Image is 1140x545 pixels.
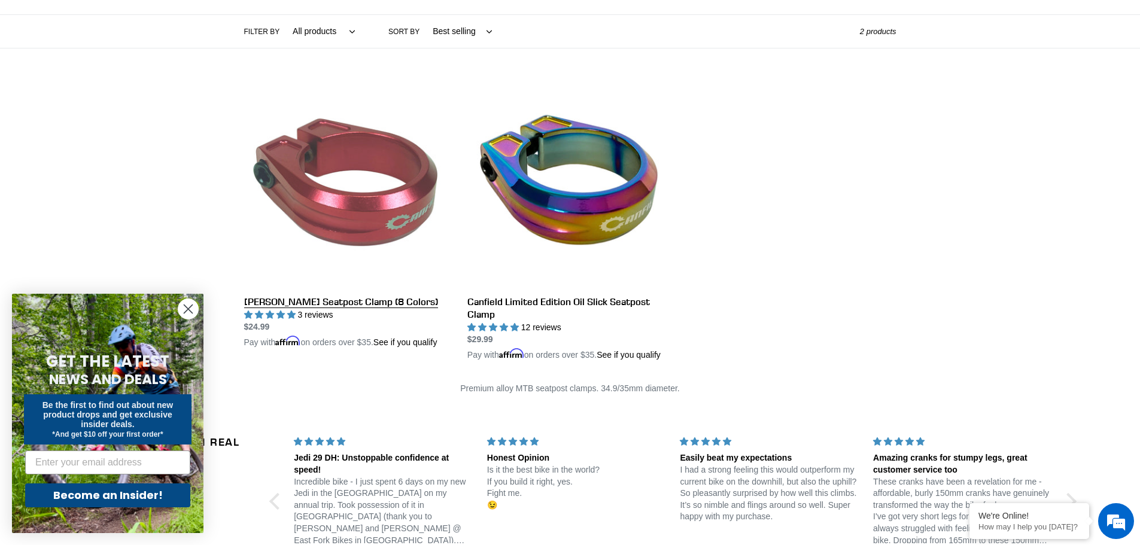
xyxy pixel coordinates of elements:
button: Close dialog [178,299,199,319]
span: *And get $10 off your first order* [52,430,163,439]
div: We're Online! [978,511,1080,520]
span: Be the first to find out about new product drops and get exclusive insider deals. [42,400,174,429]
input: Enter your email address [25,450,190,474]
p: How may I help you today? [978,522,1080,531]
div: 5 stars [294,436,473,448]
p: Is it the best bike in the world? If you build it right, yes. Fight me. 😉 [487,464,666,511]
div: Easily beat my expectations [680,452,859,464]
p: Premium alloy MTB seatpost clamps. 34.9/35mm diameter. [244,382,896,395]
div: Amazing cranks for stumpy legs, great customer service too [873,452,1052,476]
p: I had a strong feeling this would outperform my current bike on the downhill, but also the uphill... [680,464,859,523]
div: Jedi 29 DH: Unstoppable confidence at speed! [294,452,473,476]
div: 5 stars [680,436,859,448]
span: NEWS AND DEALS [49,370,167,389]
label: Filter by [244,26,280,37]
span: 2 products [860,27,896,36]
div: 5 stars [873,436,1052,448]
button: Become an Insider! [25,483,190,507]
label: Sort by [388,26,419,37]
div: Honest Opinion [487,452,666,464]
span: GET THE LATEST [46,351,169,372]
div: 5 stars [487,436,666,448]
